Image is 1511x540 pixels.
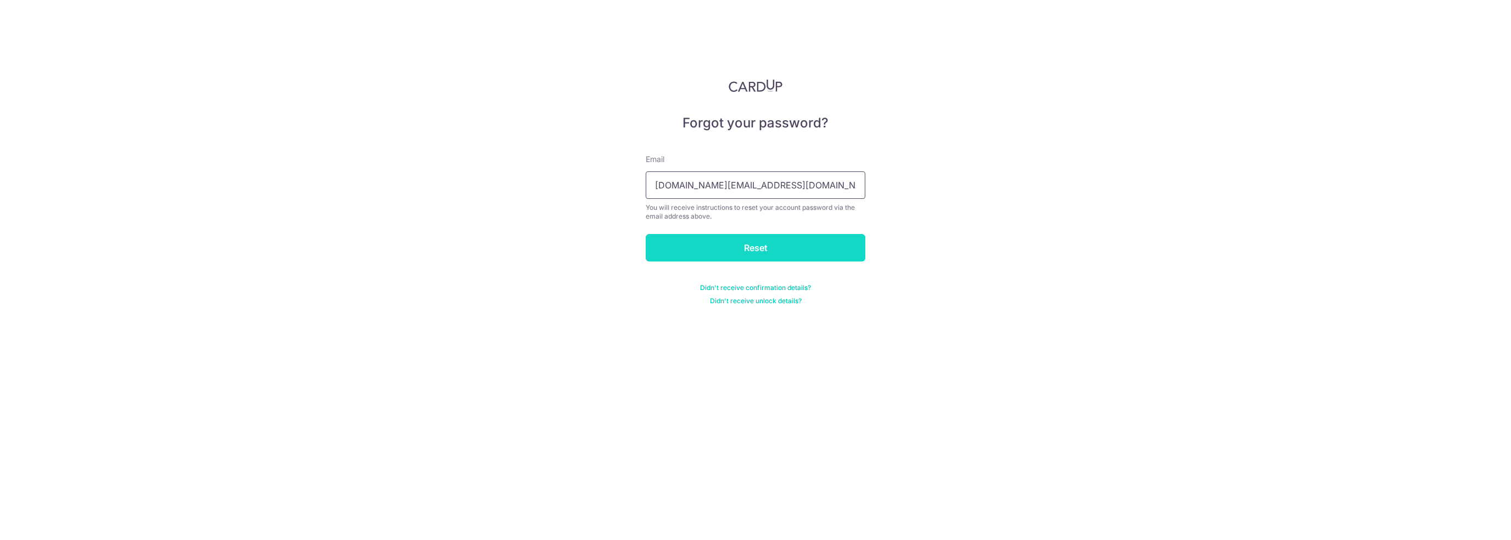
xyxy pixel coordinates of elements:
[729,79,782,92] img: CardUp Logo
[646,171,865,199] input: Enter your Email
[646,203,865,221] div: You will receive instructions to reset your account password via the email address above.
[646,154,664,165] label: Email
[700,283,811,292] a: Didn't receive confirmation details?
[646,234,865,261] input: Reset
[646,114,865,132] h5: Forgot your password?
[710,297,802,305] a: Didn't receive unlock details?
